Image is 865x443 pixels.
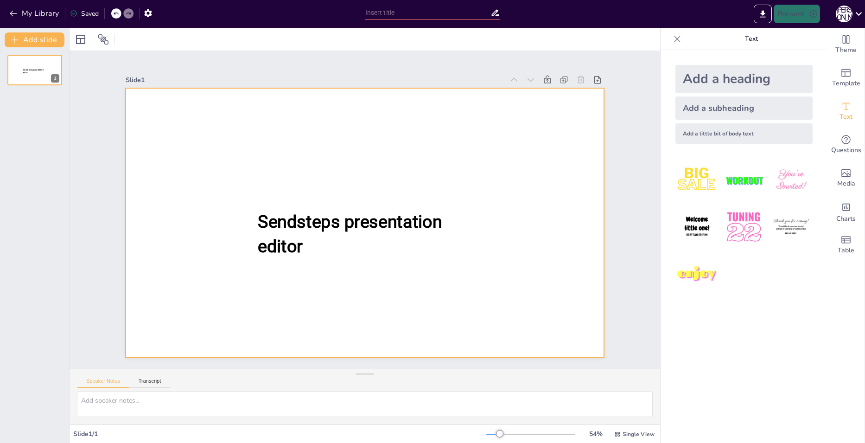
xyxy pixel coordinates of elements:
[7,6,63,21] button: My Library
[754,5,772,23] button: Export to PowerPoint
[675,65,813,93] div: Add a heading
[70,9,99,18] div: Saved
[827,28,865,61] div: Change the overall theme
[7,55,62,85] div: 1
[73,32,88,47] div: Layout
[675,253,719,296] img: 7.jpeg
[675,123,813,144] div: Add a little bit of body text
[5,32,64,47] button: Add slide
[827,95,865,128] div: Add text boxes
[258,212,442,257] span: Sendsteps presentation editor
[836,5,852,23] button: О [PERSON_NAME]
[770,205,813,249] img: 6.jpeg
[827,128,865,161] div: Get real-time input from your audience
[837,179,855,189] span: Media
[675,159,719,202] img: 1.jpeg
[836,6,852,22] div: О [PERSON_NAME]
[365,6,490,19] input: Insert title
[827,228,865,262] div: Add a table
[98,34,109,45] span: Position
[51,74,59,83] div: 1
[838,245,854,256] span: Table
[685,28,818,50] p: Text
[675,205,719,249] img: 4.jpeg
[832,78,860,89] span: Template
[827,161,865,195] div: Add images, graphics, shapes or video
[73,430,486,438] div: Slide 1 / 1
[129,378,171,388] button: Transcript
[840,112,852,122] span: Text
[774,5,820,23] button: Present
[585,430,607,438] div: 54 %
[623,430,655,438] span: Single View
[77,378,129,388] button: Speaker Notes
[722,159,765,202] img: 2.jpeg
[835,45,857,55] span: Theme
[770,159,813,202] img: 3.jpeg
[675,96,813,120] div: Add a subheading
[827,61,865,95] div: Add ready made slides
[827,195,865,228] div: Add charts and graphs
[23,69,44,74] span: Sendsteps presentation editor
[831,145,861,155] span: Questions
[126,76,504,84] div: Slide 1
[836,214,856,224] span: Charts
[722,205,765,249] img: 5.jpeg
